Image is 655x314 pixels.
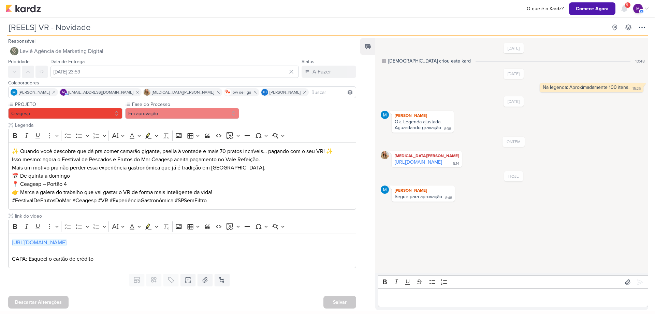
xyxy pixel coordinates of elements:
div: [MEDICAL_DATA][PERSON_NAME] [393,152,461,159]
div: 8:48 [445,195,452,201]
img: Yasmin Yumi [144,89,150,96]
label: Prioridade [8,59,30,65]
img: MARIANA MIRANDA [381,186,389,194]
a: O que é o Kardz? [524,5,566,12]
span: 9+ [626,2,630,8]
div: 10:48 [635,58,645,64]
span: [MEDICAL_DATA][PERSON_NAME] [152,89,214,95]
button: Ceagesp [8,108,122,119]
div: mlegnaioli@gmail.com [60,89,67,96]
div: 15:26 [632,86,641,92]
span: Leviê Agência de Marketing Digital [20,47,103,55]
div: [DEMOGRAPHIC_DATA] criou este kard [388,57,471,65]
div: A Fazer [312,68,331,76]
a: [URL][DOMAIN_NAME] [12,239,67,246]
p: 👉 Marca a galera do trabalho que vai gastar o VR de forma mais inteligente da vida! [12,188,353,196]
div: [PERSON_NAME] [393,112,452,119]
input: Buscar [310,88,354,96]
p: Isso mesmo: agora o Festival de Pescados e Frutos do Mar Ceagesp aceita pagamento no Vale Refeiçã... [12,155,353,172]
a: [URL][DOMAIN_NAME] [395,159,442,165]
div: Aguardando gravação [395,125,441,131]
div: mlegnaioli@gmail.com [633,4,643,13]
span: ow se liga [233,89,251,95]
div: Colaboradores [8,79,356,86]
label: Status [302,59,315,65]
p: Td [263,91,267,94]
label: PROJETO [14,101,122,108]
img: MARIANA MIRANDA [11,89,17,96]
input: Select a date [50,66,299,78]
p: ✨ Quando você descobre que dá pra comer camarão gigante, paella à vontade e mais 70 pratos incrív... [12,147,353,155]
p: m [62,91,65,94]
div: Na legenda: Aproximadamente 100 itens. [543,84,629,90]
span: [EMAIL_ADDRESS][DOMAIN_NAME] [68,89,133,95]
input: Kard Sem Título [7,21,607,33]
img: Yasmin Yumi [381,151,389,159]
p: m [636,5,640,12]
div: Editor editing area: main [8,142,356,210]
div: 8:14 [453,161,459,166]
label: Fase do Processo [131,101,239,108]
p: 📅 De quinta a domingo 📍 Ceagesp – Portão 4 [12,172,353,188]
button: Leviê Agência de Marketing Digital [8,45,356,57]
button: A Fazer [302,66,356,78]
span: [PERSON_NAME] [270,89,301,95]
img: kardz.app [5,4,41,13]
label: Data de Entrega [50,59,85,65]
div: Editor editing area: main [378,288,648,307]
div: Thais de carvalho [261,89,268,96]
div: Editor toolbar [378,275,648,289]
div: Editor toolbar [8,220,356,233]
div: Segue para aprovação [395,194,442,200]
span: [PERSON_NAME] [19,89,50,95]
button: Em aprovação [125,108,239,119]
p: CAPA: Esqueci o cartão de crédito [12,238,353,263]
div: Editor toolbar [8,129,356,142]
input: Texto sem título [14,213,356,220]
input: Texto sem título [14,122,356,129]
div: Editor editing area: main [8,233,356,268]
div: 8:38 [444,126,451,132]
img: Leviê Agência de Marketing Digital [10,47,18,55]
p: #FestivalDeFrutosDoMar #Ceagesp #VR #ExperiênciaGastronômica #SPSemFiltro [12,196,353,205]
label: Responsável [8,38,35,44]
div: [PERSON_NAME] [393,187,453,194]
div: Ok. Legenda ajustada. [395,119,451,125]
img: ow se liga [224,89,231,96]
img: MARIANA MIRANDA [381,111,389,119]
button: Comece Agora [569,2,615,15]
